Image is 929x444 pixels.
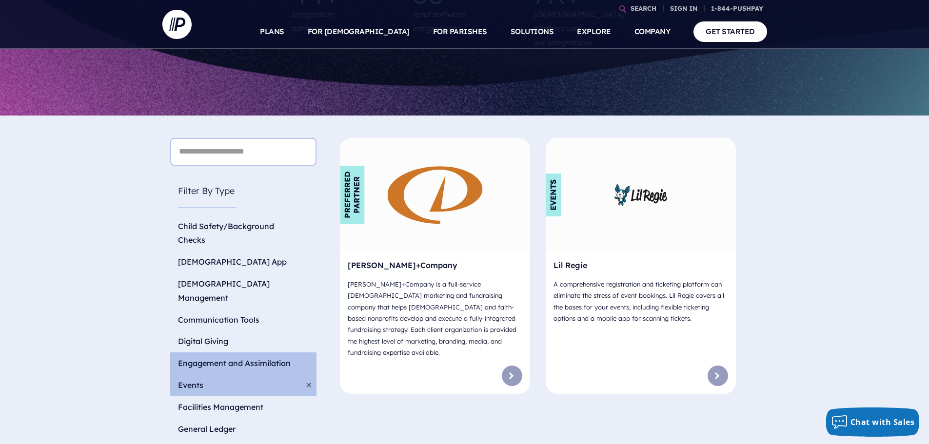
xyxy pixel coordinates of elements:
div: Preferred Partner [340,166,364,224]
li: [DEMOGRAPHIC_DATA] Management [170,273,316,309]
a: SOLUTIONS [511,15,554,49]
button: Chat with Sales [826,407,920,437]
a: GET STARTED [693,21,767,41]
h6: [PERSON_NAME]+Company [348,260,522,274]
img: Dunham+Company - Logo [387,167,482,224]
li: Digital Giving [170,330,316,352]
li: [DEMOGRAPHIC_DATA] App [170,251,316,273]
li: General Ledger [170,418,316,440]
p: [PERSON_NAME]+Company is a full-service [DEMOGRAPHIC_DATA] marketing and fundraising company that... [348,275,522,363]
a: FOR PARISHES [433,15,487,49]
a: EXPLORE [577,15,611,49]
div: Events [546,174,561,216]
a: COMPANY [634,15,671,49]
p: A comprehensive registration and ticketing platform can eliminate the stress of event bookings. L... [553,275,728,328]
h5: Filter By Type [170,175,316,215]
li: Events [170,374,316,396]
li: Facilities Management [170,396,316,418]
a: FOR [DEMOGRAPHIC_DATA] [308,15,410,49]
img: Lil Regie - Logo [614,184,667,206]
li: Engagement and Assimilation [170,352,316,374]
li: Child Safety/Background Checks [170,215,316,251]
h6: Lil Regie [553,260,728,274]
span: Chat with Sales [850,417,915,427]
a: PLANS [260,15,284,49]
li: Communication Tools [170,309,316,331]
